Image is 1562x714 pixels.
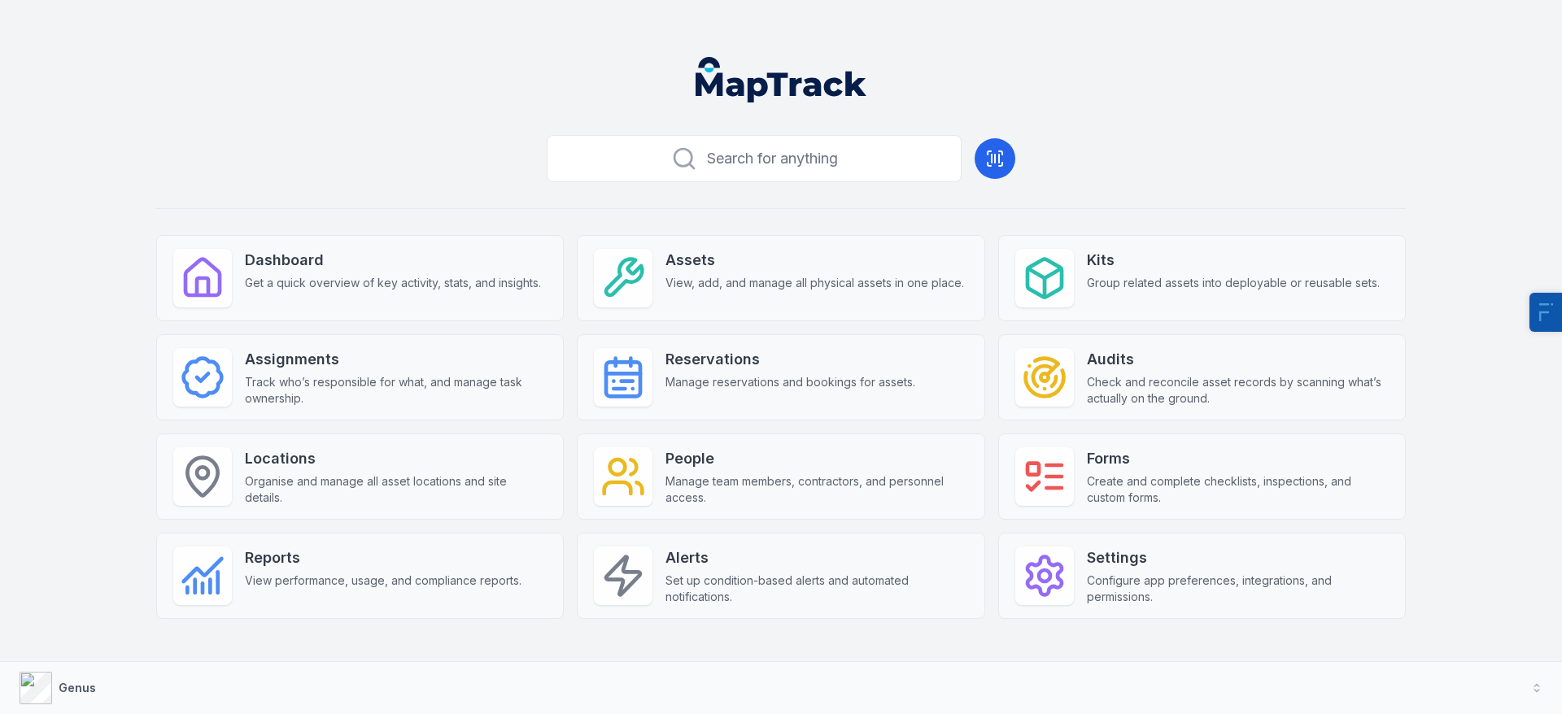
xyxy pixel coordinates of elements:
[665,249,964,272] strong: Assets
[665,447,967,470] strong: People
[1087,447,1389,470] strong: Forms
[998,334,1406,420] a: AuditsCheck and reconcile asset records by scanning what’s actually on the ground.
[1087,473,1389,506] span: Create and complete checklists, inspections, and custom forms.
[156,533,564,619] a: ReportsView performance, usage, and compliance reports.
[665,275,964,291] span: View, add, and manage all physical assets in one place.
[577,533,984,619] a: AlertsSet up condition-based alerts and automated notifications.
[998,433,1406,520] a: FormsCreate and complete checklists, inspections, and custom forms.
[245,573,521,589] span: View performance, usage, and compliance reports.
[245,473,547,506] span: Organise and manage all asset locations and site details.
[1087,249,1380,272] strong: Kits
[577,235,984,321] a: AssetsView, add, and manage all physical assets in one place.
[156,433,564,520] a: LocationsOrganise and manage all asset locations and site details.
[1087,348,1389,371] strong: Audits
[1087,546,1389,569] strong: Settings
[245,275,541,291] span: Get a quick overview of key activity, stats, and insights.
[998,235,1406,321] a: KitsGroup related assets into deployable or reusable sets.
[59,681,96,694] strong: Genus
[665,573,967,605] span: Set up condition-based alerts and automated notifications.
[156,334,564,420] a: AssignmentsTrack who’s responsible for what, and manage task ownership.
[577,334,984,420] a: ReservationsManage reservations and bookings for assets.
[245,374,547,407] span: Track who’s responsible for what, and manage task ownership.
[577,433,984,520] a: PeopleManage team members, contractors, and personnel access.
[245,348,547,371] strong: Assignments
[156,235,564,321] a: DashboardGet a quick overview of key activity, stats, and insights.
[547,135,962,182] button: Search for anything
[665,546,967,569] strong: Alerts
[245,249,541,272] strong: Dashboard
[1087,573,1389,605] span: Configure app preferences, integrations, and permissions.
[707,147,838,170] span: Search for anything
[665,348,915,371] strong: Reservations
[665,374,915,390] span: Manage reservations and bookings for assets.
[1087,374,1389,407] span: Check and reconcile asset records by scanning what’s actually on the ground.
[670,57,892,102] nav: Global
[245,546,521,569] strong: Reports
[998,533,1406,619] a: SettingsConfigure app preferences, integrations, and permissions.
[1087,275,1380,291] span: Group related assets into deployable or reusable sets.
[665,473,967,506] span: Manage team members, contractors, and personnel access.
[245,447,547,470] strong: Locations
